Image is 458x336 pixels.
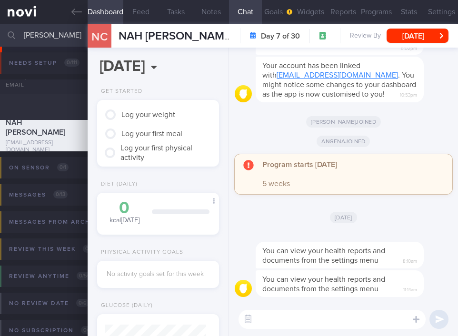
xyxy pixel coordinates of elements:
[350,32,381,40] span: Review By
[306,116,381,128] span: [PERSON_NAME] joined
[81,18,117,55] div: NC
[317,136,370,147] span: Angena joined
[262,62,416,98] span: Your account has been linked with . You might notice some changes to your dashboard as the app is...
[97,88,142,95] div: Get Started
[7,270,95,283] div: Review anytime
[53,190,68,198] span: 0 / 13
[107,200,142,225] div: kcal [DATE]
[7,188,70,201] div: Messages
[83,245,99,253] span: 0 / 36
[77,272,93,280] span: 0 / 50
[119,30,234,42] span: NAH [PERSON_NAME]
[6,139,82,154] div: [EMAIL_ADDRESS][DOMAIN_NAME]
[7,297,91,310] div: No review date
[400,89,417,99] span: 10:53pm
[107,270,209,279] div: No activity goals set for this week
[6,119,65,136] span: NAH [PERSON_NAME]
[81,326,97,334] span: 0 / 23
[107,200,142,217] div: 0
[330,212,357,223] span: [DATE]
[403,284,417,293] span: 11:14am
[7,243,101,256] div: Review this week
[97,302,153,309] div: Glucose (Daily)
[64,59,80,67] span: 0 / 111
[57,163,69,171] span: 0 / 1
[262,276,385,293] span: You can view your health reports and documents from the settings menu
[403,256,417,265] span: 8:10am
[261,31,300,41] strong: Day 7 of 30
[277,71,398,79] a: [EMAIL_ADDRESS][DOMAIN_NAME]
[7,57,82,69] div: Needs setup
[97,249,183,256] div: Physical Activity Goals
[262,161,337,168] strong: Program starts [DATE]
[262,180,290,188] span: 5 weeks
[7,216,136,228] div: Messages from Archived
[7,161,71,174] div: On sensor
[97,181,138,188] div: Diet (Daily)
[387,29,448,43] button: [DATE]
[262,247,385,264] span: You can view your health reports and documents from the settings menu
[76,299,89,307] span: 0 / 6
